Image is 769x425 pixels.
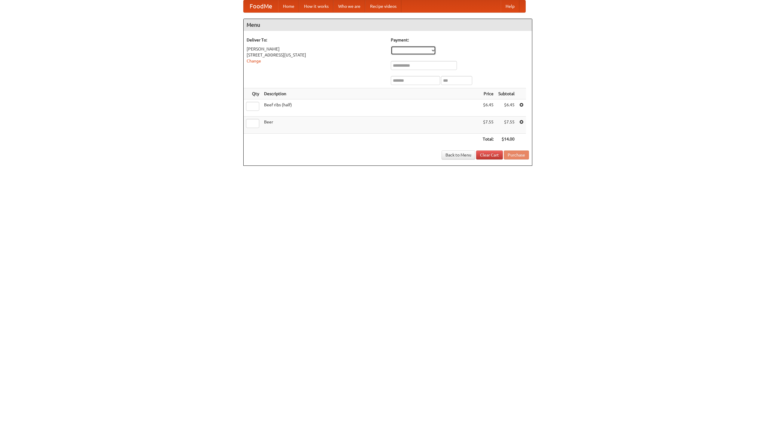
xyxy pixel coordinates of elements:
[247,59,261,63] a: Change
[262,99,480,117] td: Beef ribs (half)
[333,0,365,12] a: Who we are
[244,0,278,12] a: FoodMe
[442,150,475,159] a: Back to Menu
[244,88,262,99] th: Qty
[480,117,496,134] td: $7.55
[496,134,517,145] th: $14.00
[247,46,385,52] div: [PERSON_NAME]
[278,0,299,12] a: Home
[262,117,480,134] td: Beer
[391,37,529,43] h5: Payment:
[262,88,480,99] th: Description
[244,19,532,31] h4: Menu
[247,37,385,43] h5: Deliver To:
[365,0,401,12] a: Recipe videos
[476,150,503,159] a: Clear Cart
[299,0,333,12] a: How it works
[501,0,519,12] a: Help
[480,134,496,145] th: Total:
[504,150,529,159] button: Purchase
[496,117,517,134] td: $7.55
[496,88,517,99] th: Subtotal
[496,99,517,117] td: $6.45
[247,52,385,58] div: [STREET_ADDRESS][US_STATE]
[480,99,496,117] td: $6.45
[480,88,496,99] th: Price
